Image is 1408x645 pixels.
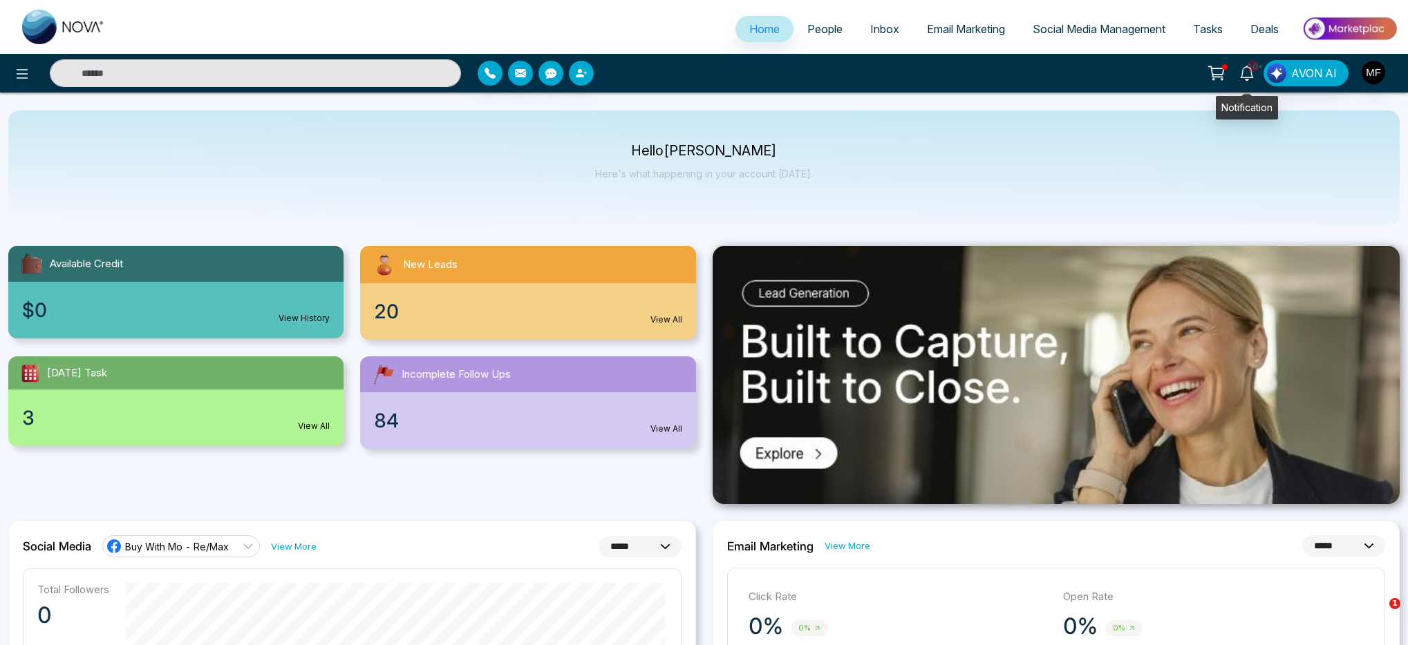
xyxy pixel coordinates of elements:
[1063,613,1098,640] p: 0%
[1033,22,1165,36] span: Social Media Management
[749,613,783,640] p: 0%
[1291,65,1337,81] span: AVON AI
[1361,598,1394,631] iframe: Intercom live chat
[1193,22,1223,36] span: Tasks
[37,583,109,596] p: Total Followers
[807,22,843,36] span: People
[870,22,899,36] span: Inbox
[791,620,828,636] span: 0%
[856,16,913,42] a: Inbox
[650,423,682,435] a: View All
[1299,13,1400,44] img: Market-place.gif
[374,406,399,435] span: 84
[22,403,35,432] span: 3
[23,539,91,553] h2: Social Media
[47,365,107,381] span: [DATE] Task
[279,312,330,325] a: View History
[1106,620,1143,636] span: 0%
[371,251,397,278] img: newLeads.svg
[1179,16,1237,42] a: Tasks
[298,420,330,432] a: View All
[1230,60,1264,84] a: 10+
[402,367,511,383] span: Incomplete Follow Ups
[1019,16,1179,42] a: Social Media Management
[352,356,704,449] a: Incomplete Follow Ups84View All
[595,145,813,157] p: Hello [PERSON_NAME]
[403,257,458,273] span: New Leads
[1063,589,1364,605] p: Open Rate
[22,10,105,44] img: Nova CRM Logo
[927,22,1005,36] span: Email Marketing
[271,540,317,553] a: View More
[352,246,704,340] a: New Leads20View All
[125,540,229,553] span: Buy With Mo - Re/Max
[794,16,856,42] a: People
[19,362,41,384] img: todayTask.svg
[749,22,780,36] span: Home
[1267,64,1286,83] img: Lead Flow
[749,589,1049,605] p: Click Rate
[50,256,123,272] span: Available Credit
[1389,598,1400,609] span: 1
[913,16,1019,42] a: Email Marketing
[1247,60,1259,73] span: 10+
[713,246,1400,504] img: .
[595,168,813,180] p: Here's what happening in your account [DATE].
[1237,16,1293,42] a: Deals
[19,251,44,276] img: availableCredit.svg
[735,16,794,42] a: Home
[825,539,870,552] a: View More
[1216,96,1278,119] div: Notification
[374,297,399,326] span: 20
[1362,61,1385,84] img: User Avatar
[1250,22,1279,36] span: Deals
[371,362,396,387] img: followUps.svg
[1264,60,1349,86] button: AVON AI
[22,296,47,325] span: $0
[37,601,109,629] p: 0
[650,314,682,326] a: View All
[727,539,814,553] h2: Email Marketing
